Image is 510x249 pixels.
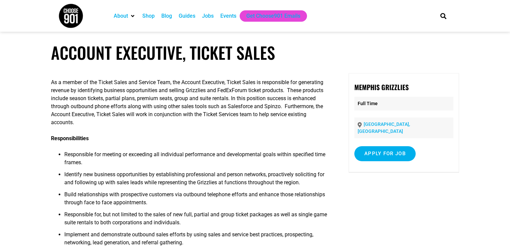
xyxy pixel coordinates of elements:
input: Apply for job [354,146,416,161]
strong: Memphis Grizzlies [354,82,409,92]
a: [GEOGRAPHIC_DATA], [GEOGRAPHIC_DATA] [358,121,410,134]
div: About [110,10,139,22]
li: Responsible for meeting or exceeding all individual performance and developmental goals within sp... [64,151,328,171]
li: Build relationships with prospective customers via outbound telephone efforts and enhance those r... [64,191,328,211]
a: Events [220,12,236,20]
div: Search [438,10,449,21]
a: Guides [179,12,195,20]
h1: Account Executive, Ticket Sales [51,43,459,62]
strong: Responsibilities [51,135,89,142]
a: Get Choose901 Emails [246,12,300,20]
li: Identify new business opportunities by establishing professional and person networks, proactively... [64,171,328,191]
li: Responsible for, but not limited to the sales of new full, partial and group ticket packages as w... [64,211,328,231]
a: Blog [161,12,172,20]
p: Full Time [354,97,453,110]
a: Jobs [202,12,214,20]
a: About [114,12,128,20]
p: As a member of the Ticket Sales and Service Team, the Account Executive, Ticket Sales is responsi... [51,78,328,127]
nav: Main nav [110,10,429,22]
a: Shop [142,12,155,20]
